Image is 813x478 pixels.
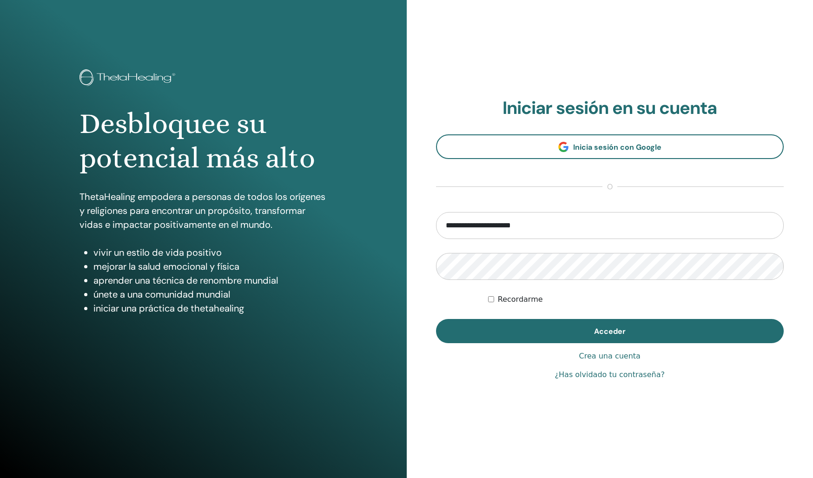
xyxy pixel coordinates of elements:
[436,98,784,119] h2: Iniciar sesión en su cuenta
[93,287,327,301] li: únete a una comunidad mundial
[79,190,327,232] p: ThetaHealing empodera a personas de todos los orígenes y religiones para encontrar un propósito, ...
[555,369,665,380] a: ¿Has olvidado tu contraseña?
[79,106,327,176] h1: Desbloquee su potencial más alto
[579,351,641,362] a: Crea una cuenta
[498,294,543,305] label: Recordarme
[488,294,784,305] div: Mantenerme autenticado indefinidamente o hasta cerrar la sesión manualmente
[594,326,626,336] span: Acceder
[93,273,327,287] li: aprender una técnica de renombre mundial
[93,246,327,259] li: vivir un estilo de vida positivo
[93,301,327,315] li: iniciar una práctica de thetahealing
[573,142,661,152] span: Inicia sesión con Google
[602,181,617,193] span: o
[93,259,327,273] li: mejorar la salud emocional y física
[436,319,784,343] button: Acceder
[436,134,784,159] a: Inicia sesión con Google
